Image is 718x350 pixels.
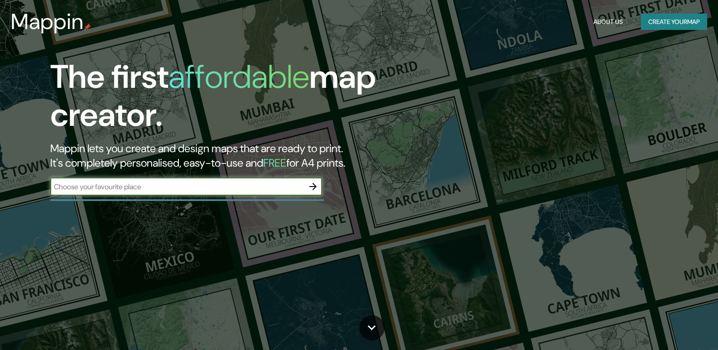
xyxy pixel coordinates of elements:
button: About Us [590,14,626,30]
h1: affordable [169,56,309,98]
img: mappin-pin [84,24,91,31]
h2: Mappin lets you create and design maps that are ready to print. It's completely personalised, eas... [50,141,410,170]
button: Create yourmap [641,14,707,30]
h1: The first map creator. [50,58,410,141]
input: Choose your favourite place [50,182,304,192]
h5: FREE [263,156,286,170]
h3: Mappin [11,9,84,34]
